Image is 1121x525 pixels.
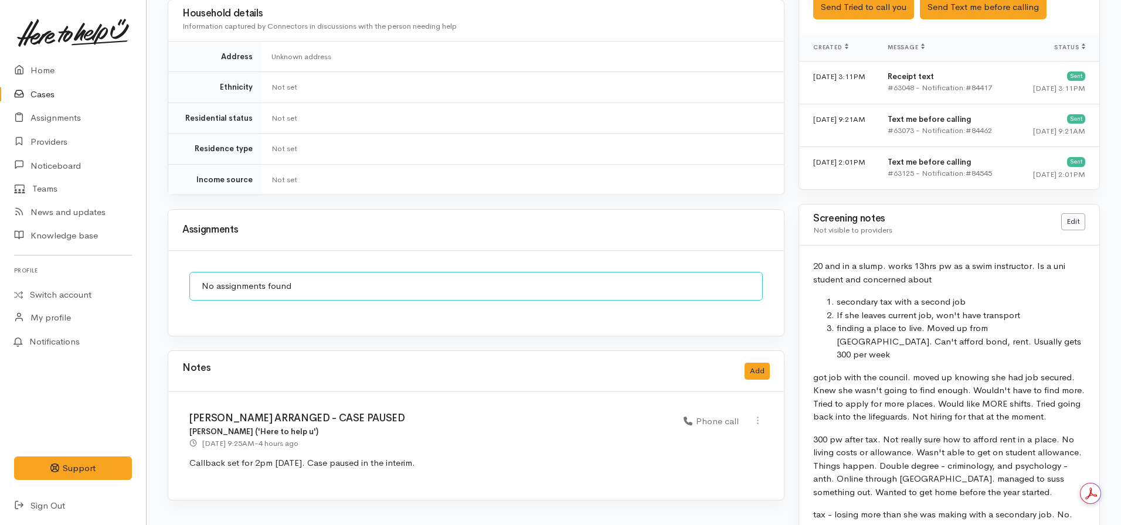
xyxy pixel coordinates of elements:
h3: Notes [182,363,210,380]
li: secondary tax with a second job [837,295,1085,309]
span: Not set [271,82,297,92]
td: [DATE] 2:01PM [799,146,878,189]
div: Not visible to providers [813,224,1047,236]
time: [DATE] 9:25AM [202,438,254,448]
span: Not set [271,113,297,123]
span: Not set [271,175,297,185]
button: Support [14,456,132,480]
span: Not set [271,144,297,154]
td: Income source [168,164,262,195]
h6: Profile [14,262,132,278]
span: Information captured by Connectors in discussions with the person needing help [182,21,457,31]
div: Unknown address [271,51,770,63]
div: No assignments found [189,272,763,301]
div: #63125 - Notification:#84545 [888,168,1006,179]
div: #63073 - Notification:#84462 [888,125,1006,137]
span: Created [813,43,848,51]
span: Message [888,43,925,51]
button: Add [745,363,770,380]
p: got job with the council. moved up knowing she had job secured. Knew she wasn't going to find eno... [813,371,1085,424]
div: #63048 - Notification:#84417 [888,82,1006,94]
time: 4 hours ago [259,438,298,448]
div: Sent [1067,114,1085,124]
a: Edit [1061,213,1085,230]
h3: Screening notes [813,213,1047,224]
b: Receipt text [888,71,934,81]
td: Ethnicity [168,72,262,103]
div: Phone call [684,415,739,428]
td: Address [168,41,262,72]
div: [DATE] 2:01PM [1025,169,1085,180]
li: finding a place to live. Moved up from [GEOGRAPHIC_DATA]. Can't afford bond, rent. Usually gets 3... [837,322,1085,362]
span: Status [1054,43,1085,51]
p: 20 and in a slump. works 13hrs pw as a swim instructor. Is a uni student and concerned about [813,260,1085,286]
td: [DATE] 3:11PM [799,61,878,104]
td: Residence type [168,134,262,165]
h3: Household details [182,8,770,19]
h3: Assignments [182,224,770,236]
p: Callback set for 2pm [DATE]. Case paused in the interim. [189,456,763,470]
b: Text me before calling [888,114,971,124]
div: [DATE] 3:11PM [1025,83,1085,94]
p: 300 pw after tax. Not really sure how to afford rent in a place. No living costs or allowance. Wa... [813,433,1085,499]
div: - [189,437,298,449]
div: [DATE] 9:21AM [1025,125,1085,137]
b: [PERSON_NAME] ('Here to help u') [189,427,318,437]
h3: [PERSON_NAME] ARRANGED - CASE PAUSED [189,413,670,424]
div: Sent [1067,71,1085,81]
li: If she leaves current job, won't have transport [837,309,1085,322]
b: Text me before calling [888,157,971,167]
td: [DATE] 9:21AM [799,104,878,146]
div: Sent [1067,157,1085,166]
td: Residential status [168,103,262,134]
